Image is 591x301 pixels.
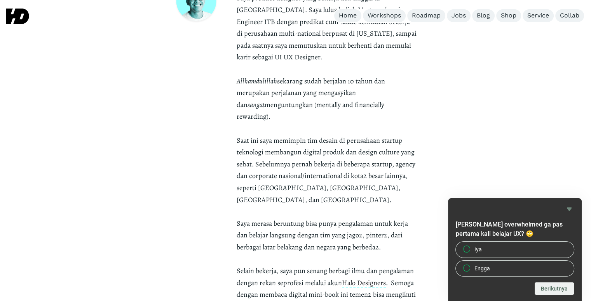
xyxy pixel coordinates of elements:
[565,204,574,214] button: Hide survey
[456,220,574,239] h2: Ngerasa overwhelmed ga pas pertama kali belajar UX? 🙄
[447,9,471,22] a: Jobs
[477,12,490,20] div: Blog
[474,246,482,253] span: Iya
[452,12,466,20] div: Jobs
[535,282,574,295] button: Next question
[248,100,265,109] em: sangat
[368,12,401,20] div: Workshops
[555,9,584,22] a: Collab
[560,12,579,20] div: Collab
[412,12,441,20] div: Roadmap
[237,76,277,86] em: Allhamdulillah
[523,9,554,22] a: Service
[456,204,574,295] div: Ngerasa overwhelmed ga pas pertama kali belajar UX? 🙄
[407,9,445,22] a: Roadmap
[363,9,406,22] a: Workshops
[342,278,386,288] a: Halo Designers
[339,12,357,20] div: Home
[527,12,549,20] div: Service
[456,242,574,276] div: Ngerasa overwhelmed ga pas pertama kali belajar UX? 🙄
[472,9,495,22] a: Blog
[474,265,490,272] span: Engga
[501,12,516,20] div: Shop
[496,9,521,22] a: Shop
[334,9,361,22] a: Home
